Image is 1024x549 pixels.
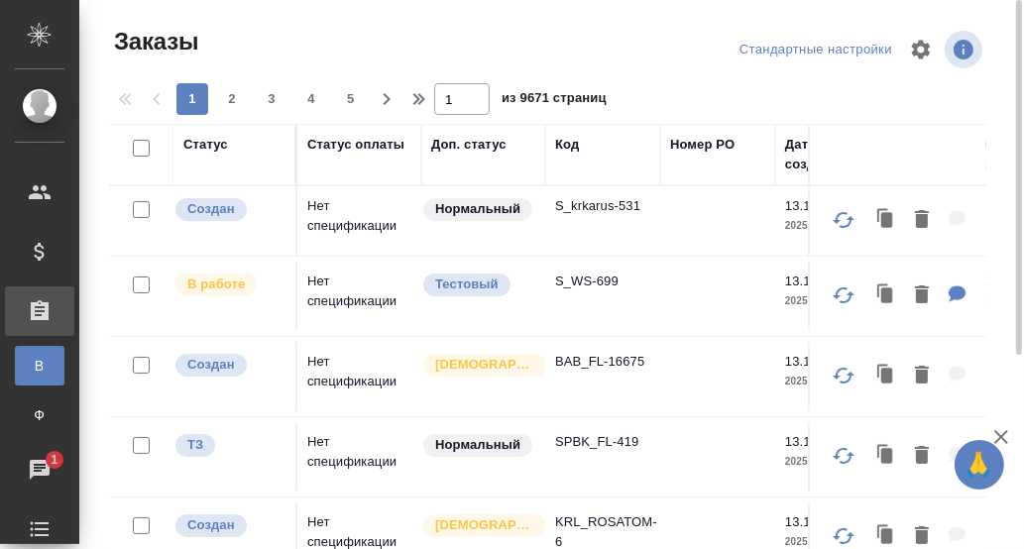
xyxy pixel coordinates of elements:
div: Статус [183,135,228,155]
a: В [15,346,64,385]
div: Дата создания [785,135,846,174]
a: 1 [5,445,74,494]
div: Выставляется автоматически при создании заказа [173,352,285,379]
div: split button [735,35,897,65]
div: Выставляется автоматически при создании заказа [173,196,285,223]
p: S_krkarus-531 [555,196,650,216]
button: Удалить [905,436,939,477]
span: Заказы [109,26,198,57]
div: Код [555,135,579,155]
span: Настроить таблицу [897,26,945,73]
div: Выставляется автоматически для первых 3 заказов нового контактного лица. Особое внимание [421,352,535,379]
p: 13.10, [785,354,822,369]
div: Статус по умолчанию для стандартных заказов [421,196,535,223]
button: Удалить [905,356,939,396]
button: Клонировать [867,356,905,396]
p: Нормальный [435,199,520,219]
span: 2 [216,89,248,109]
p: 2025 [785,452,864,472]
div: Номер PO [670,135,735,155]
span: 3 [256,89,287,109]
p: В работе [187,274,245,294]
td: Нет спецификации [297,262,421,331]
button: 3 [256,83,287,115]
p: 2025 [785,216,864,236]
p: 2025 [785,372,864,391]
button: Удалить [905,275,939,316]
p: 13.10, [785,198,822,213]
button: 5 [335,83,367,115]
span: Ф [25,405,55,425]
p: Создан [187,515,235,535]
td: Нет спецификации [297,186,421,256]
p: Нормальный [435,435,520,455]
button: Клонировать [867,200,905,241]
button: Обновить [820,432,867,480]
button: Обновить [820,352,867,399]
div: Статус оплаты [307,135,404,155]
div: Выставляется автоматически при создании заказа [173,512,285,539]
span: 1 [39,450,69,470]
span: Посмотреть информацию [945,31,986,68]
p: ТЗ [187,435,203,455]
p: SPBK_FL-419 [555,432,650,452]
a: Ф [15,395,64,435]
p: Создан [187,355,235,375]
div: Топ-приоритет. Важно обеспечить лучшее возможное качество [421,272,535,298]
button: Обновить [820,196,867,244]
button: 🙏 [955,440,1004,490]
button: Клонировать [867,275,905,316]
button: Удалить [905,200,939,241]
p: BAB_FL-16675 [555,352,650,372]
p: Создан [187,199,235,219]
p: [DEMOGRAPHIC_DATA] [435,515,534,535]
button: Обновить [820,272,867,319]
div: Статус по умолчанию для стандартных заказов [421,432,535,459]
div: Выставляет КМ при отправке заказа на расчет верстке (для тикета) или для уточнения сроков на прои... [173,432,285,459]
span: В [25,356,55,376]
p: 13.10, [785,514,822,529]
span: 5 [335,89,367,109]
p: [DEMOGRAPHIC_DATA] [435,355,534,375]
div: Выставляет ПМ после принятия заказа от КМа [173,272,285,298]
span: из 9671 страниц [502,86,607,115]
button: 2 [216,83,248,115]
div: Выставляется автоматически для первых 3 заказов нового контактного лица. Особое внимание [421,512,535,539]
p: S_WS-699 [555,272,650,291]
button: Клонировать [867,436,905,477]
button: 4 [295,83,327,115]
td: Нет спецификации [297,342,421,411]
p: 13.10, [785,434,822,449]
p: 13.10, [785,274,822,288]
span: 4 [295,89,327,109]
div: Доп. статус [431,135,507,155]
span: 🙏 [963,444,996,486]
p: Тестовый [435,274,499,294]
p: 2025 [785,291,864,311]
td: Нет спецификации [297,422,421,492]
